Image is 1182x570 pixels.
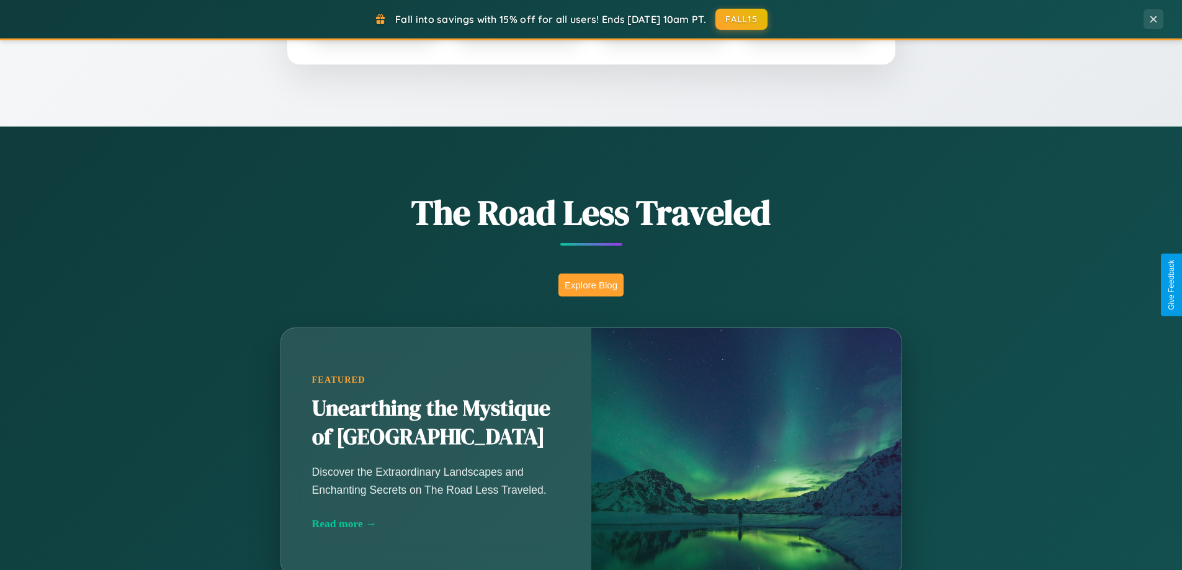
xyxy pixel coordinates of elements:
h2: Unearthing the Mystique of [GEOGRAPHIC_DATA] [312,394,560,452]
span: Fall into savings with 15% off for all users! Ends [DATE] 10am PT. [395,13,706,25]
div: Read more → [312,517,560,530]
button: Explore Blog [558,274,624,296]
div: Give Feedback [1167,260,1176,310]
button: FALL15 [715,9,768,30]
h1: The Road Less Traveled [219,189,964,236]
div: Featured [312,375,560,385]
p: Discover the Extraordinary Landscapes and Enchanting Secrets on The Road Less Traveled. [312,463,560,498]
